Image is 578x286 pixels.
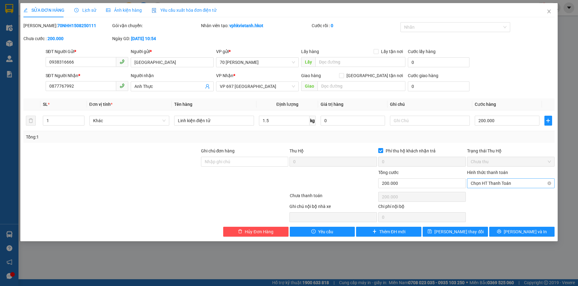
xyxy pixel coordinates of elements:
span: clock-circle [74,8,79,12]
span: Lấy hàng [301,49,319,54]
span: Tổng cước [378,170,399,175]
span: Lịch sử [74,8,96,13]
button: deleteHủy Đơn Hàng [223,227,289,237]
span: Ảnh kiện hàng [106,8,142,13]
div: Chưa cước : [23,35,111,42]
button: Close [540,3,558,20]
span: Giao hàng [301,73,321,78]
span: SỬA ĐƠN HÀNG [23,8,64,13]
div: Nhân viên tạo: [201,22,311,29]
span: [PERSON_NAME] thay đổi [434,228,484,235]
span: Lấy tận nơi [379,48,405,55]
div: Tổng: 1 [26,134,223,140]
input: VD: Bàn, Ghế [174,116,254,126]
span: ↔ [GEOGRAPHIC_DATA] [10,36,56,46]
div: [PERSON_NAME]: [23,22,111,29]
label: Ghi chú đơn hàng [201,148,235,153]
span: [GEOGRAPHIC_DATA] tận nơi [344,72,405,79]
div: Ngày GD: [112,35,200,42]
div: Cước rồi : [312,22,399,29]
b: 70NHH1508250111 [57,23,96,28]
span: printer [497,229,501,234]
input: Cước lấy hàng [408,57,469,67]
span: 70 Nguyễn Hữu Huân [220,58,295,67]
input: Cước giao hàng [408,81,469,91]
span: Khác [93,116,166,125]
span: Chưa thu [471,157,551,166]
b: 0 [331,23,333,28]
div: SĐT Người Nhận [46,72,129,79]
label: Cước lấy hàng [408,49,436,54]
div: VP gửi [216,48,299,55]
label: Hình thức thanh toán [467,170,508,175]
span: Chọn HT Thanh Toán [471,179,551,188]
b: vphkvietanh.hkot [229,23,263,28]
span: picture [106,8,110,12]
span: edit [23,8,28,12]
span: kg [309,116,316,126]
th: Ghi chú [387,98,472,110]
span: SL [43,102,48,107]
div: Người gửi [131,48,214,55]
span: Giao [301,81,318,91]
div: Trạng thái Thu Hộ [467,147,555,154]
strong: CHUYỂN PHÁT NHANH HK BUSLINES [11,5,53,25]
button: delete [26,116,36,126]
span: close-circle [547,181,551,185]
b: [DATE] 10:54 [131,36,156,41]
span: plus [545,118,552,123]
span: [PERSON_NAME] và In [504,228,547,235]
div: Gói vận chuyển: [112,22,200,29]
span: exclamation-circle [311,229,316,234]
span: Yêu cầu [318,228,333,235]
label: Cước giao hàng [408,73,438,78]
span: delete [238,229,242,234]
span: VP Nhận [216,73,233,78]
input: Ghi Chú [390,116,470,126]
span: plus [372,229,377,234]
span: Đơn vị tính [89,102,113,107]
span: ↔ [GEOGRAPHIC_DATA] [8,31,56,46]
span: phone [120,83,125,88]
span: Hủy Đơn Hàng [245,228,273,235]
div: SĐT Người Gửi [46,48,129,55]
button: exclamation-circleYêu cầu [290,227,355,237]
button: save[PERSON_NAME] thay đổi [423,227,488,237]
input: Dọc đường [315,57,405,67]
span: Tên hàng [174,102,192,107]
span: Định lượng [276,102,298,107]
div: Ghi chú nội bộ nhà xe [289,203,377,212]
input: Ghi chú đơn hàng [201,157,289,167]
span: Giá trị hàng [321,102,343,107]
span: Yêu cầu xuất hóa đơn điện tử [152,8,217,13]
button: plusThêm ĐH mới [356,227,421,237]
span: close [547,9,551,14]
button: plus [544,116,552,126]
div: Chi phí nội bộ [378,203,466,212]
span: phone [120,59,125,64]
span: VP697ĐBP1508250114 [57,44,113,51]
span: VP 697 Điện Biên Phủ [220,82,295,91]
span: Cước hàng [475,102,496,107]
img: icon [152,8,157,13]
img: logo [3,24,7,55]
div: Chưa thanh toán [289,192,378,203]
input: Dọc đường [318,81,405,91]
span: Lấy [301,57,315,67]
span: Thêm ĐH mới [379,228,405,235]
span: save [428,229,432,234]
b: 200.000 [47,36,64,41]
span: SAPA, LÀO CAI ↔ [GEOGRAPHIC_DATA] [8,26,56,46]
span: Thu Hộ [289,148,304,153]
span: Phí thu hộ khách nhận trả [383,147,438,154]
div: Người nhận [131,72,214,79]
button: printer[PERSON_NAME] và In [489,227,555,237]
span: user-add [205,84,210,89]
